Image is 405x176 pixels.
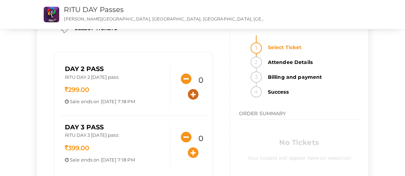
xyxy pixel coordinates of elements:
[65,65,104,73] span: Day 2 Pass
[65,157,165,163] p: ends on [DATE] 7:18 PM
[247,149,351,162] label: Your tickets will appear here on selection
[264,42,360,53] strong: Select Ticket
[65,86,90,94] span: 299.00
[65,144,90,152] span: 399.00
[64,5,124,14] a: RITU DAY Passes
[239,110,286,117] span: ORDER SUMMARY
[44,7,59,22] img: N0ZONJMB_small.png
[65,98,165,105] p: ends on [DATE] 7:18 PM
[264,57,360,68] strong: Attendee Details
[279,138,319,147] b: No Tickets
[65,74,165,82] p: RITU DAY 2 [DATE] pass
[65,123,104,131] span: DAY 3 Pass
[264,71,360,83] strong: Billing and payment
[70,99,80,104] span: Sale
[65,132,165,140] p: RITU DAY 3 [DATE] pass
[64,16,267,22] p: [PERSON_NAME][GEOGRAPHIC_DATA], [GEOGRAPHIC_DATA], [GEOGRAPHIC_DATA], [GEOGRAPHIC_DATA], [GEOGRAP...
[70,157,80,163] span: Sale
[264,86,360,98] strong: Success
